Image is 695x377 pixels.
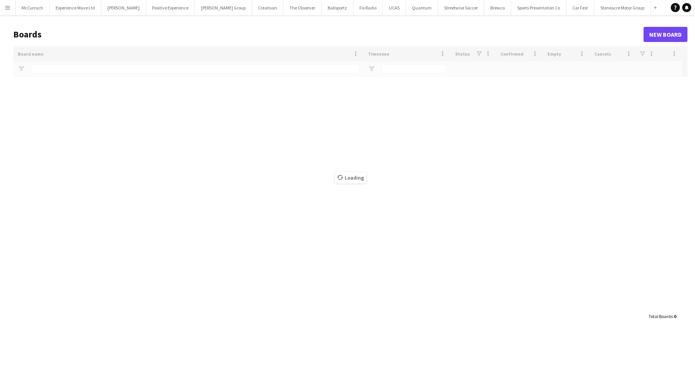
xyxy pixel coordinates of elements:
button: [PERSON_NAME] [101,0,146,15]
button: [PERSON_NAME] Group [195,0,252,15]
button: Positive Experience [146,0,195,15]
button: Quantum [406,0,438,15]
button: Experience Wave Ltd [50,0,101,15]
button: The Observer [283,0,322,15]
button: McCurrach [16,0,50,15]
button: Fix Radio [353,0,383,15]
button: Brewco [484,0,511,15]
span: 0 [674,313,676,319]
div: : [648,309,676,324]
span: Total Boards [648,313,673,319]
button: Creatisan [252,0,283,15]
button: Sports Presentation Co [511,0,566,15]
h1: Boards [13,29,644,40]
button: Stoneacre Motor Group [594,0,651,15]
a: New Board [644,27,687,42]
button: UCAS [383,0,406,15]
button: Ballsportz [322,0,353,15]
button: Car Fest [566,0,594,15]
span: Loading [335,172,366,183]
button: Streetwise Soccer [438,0,484,15]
